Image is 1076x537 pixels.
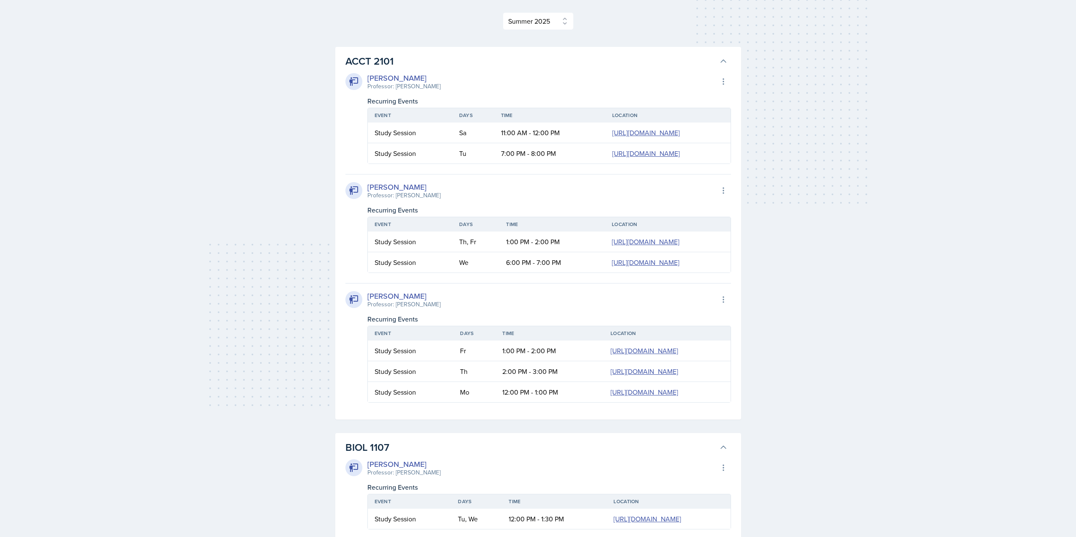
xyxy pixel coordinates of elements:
[496,382,604,402] td: 12:00 PM - 1:00 PM
[367,468,441,477] div: Professor: [PERSON_NAME]
[452,252,499,273] td: We
[344,438,729,457] button: BIOL 1107
[367,314,731,324] div: Recurring Events
[368,217,453,232] th: Event
[452,232,499,252] td: Th, Fr
[499,252,605,273] td: 6:00 PM - 7:00 PM
[367,290,441,302] div: [PERSON_NAME]
[375,387,447,397] div: Study Session
[502,494,607,509] th: Time
[612,128,680,137] a: [URL][DOMAIN_NAME]
[367,181,441,193] div: [PERSON_NAME]
[451,509,502,529] td: Tu, We
[367,300,441,309] div: Professor: [PERSON_NAME]
[502,509,607,529] td: 12:00 PM - 1:30 PM
[496,341,604,361] td: 1:00 PM - 2:00 PM
[367,191,441,200] div: Professor: [PERSON_NAME]
[612,237,679,246] a: [URL][DOMAIN_NAME]
[494,108,605,123] th: Time
[375,366,447,376] div: Study Session
[344,52,729,71] button: ACCT 2101
[375,257,446,267] div: Study Session
[368,108,452,123] th: Event
[367,482,731,492] div: Recurring Events
[368,326,454,341] th: Event
[499,217,605,232] th: Time
[605,108,731,123] th: Location
[451,494,502,509] th: Days
[494,123,605,143] td: 11:00 AM - 12:00 PM
[453,382,496,402] td: Mo
[375,128,446,138] div: Study Session
[612,258,679,267] a: [URL][DOMAIN_NAME]
[375,514,445,524] div: Study Session
[375,148,446,158] div: Study Session
[611,387,678,397] a: [URL][DOMAIN_NAME]
[611,346,678,355] a: [URL][DOMAIN_NAME]
[496,361,604,382] td: 2:00 PM - 3:00 PM
[375,237,446,247] div: Study Session
[452,108,494,123] th: Days
[452,217,499,232] th: Days
[367,82,441,91] div: Professor: [PERSON_NAME]
[496,326,604,341] th: Time
[499,232,605,252] td: 1:00 PM - 2:00 PM
[367,96,731,106] div: Recurring Events
[605,217,730,232] th: Location
[453,341,496,361] td: Fr
[452,143,494,164] td: Tu
[607,494,730,509] th: Location
[368,494,452,509] th: Event
[453,326,496,341] th: Days
[494,143,605,164] td: 7:00 PM - 8:00 PM
[613,514,681,523] a: [URL][DOMAIN_NAME]
[453,361,496,382] td: Th
[345,440,716,455] h3: BIOL 1107
[452,123,494,143] td: Sa
[367,205,731,215] div: Recurring Events
[604,326,730,341] th: Location
[375,346,447,356] div: Study Session
[612,149,680,158] a: [URL][DOMAIN_NAME]
[611,367,678,376] a: [URL][DOMAIN_NAME]
[345,54,716,69] h3: ACCT 2101
[367,72,441,84] div: [PERSON_NAME]
[367,458,441,470] div: [PERSON_NAME]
